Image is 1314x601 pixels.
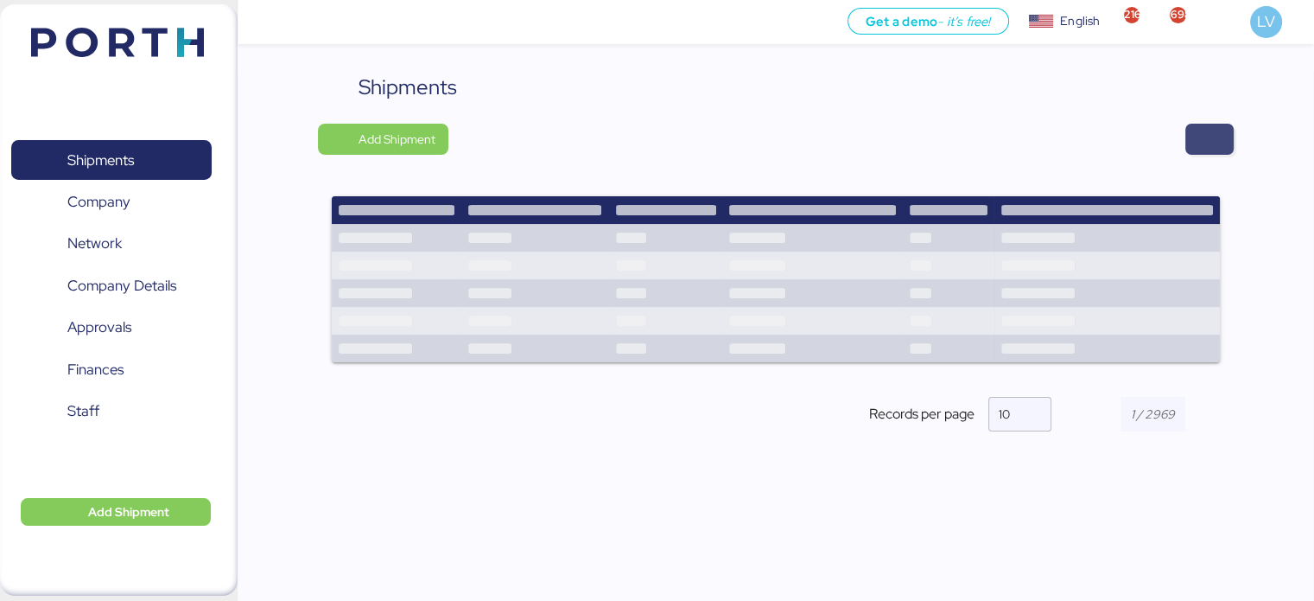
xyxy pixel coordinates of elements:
[1060,12,1100,30] div: English
[318,124,448,155] button: Add Shipment
[21,498,211,526] button: Add Shipment
[358,72,456,103] div: Shipments
[11,140,212,180] a: Shipments
[11,224,212,264] a: Network
[869,404,974,425] span: Records per page
[67,148,134,173] span: Shipments
[11,392,212,432] a: Staff
[11,308,212,348] a: Approvals
[1120,397,1185,432] input: 1 / 2969
[11,266,212,306] a: Company Details
[11,182,212,222] a: Company
[358,129,435,150] span: Add Shipment
[67,399,99,424] span: Staff
[67,273,176,298] span: Company Details
[1257,10,1274,33] span: LV
[999,406,1010,422] span: 10
[67,357,124,382] span: Finances
[67,189,130,214] span: Company
[88,502,169,522] span: Add Shipment
[67,315,131,340] span: Approvals
[67,231,122,256] span: Network
[11,350,212,390] a: Finances
[248,8,277,37] button: Menu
